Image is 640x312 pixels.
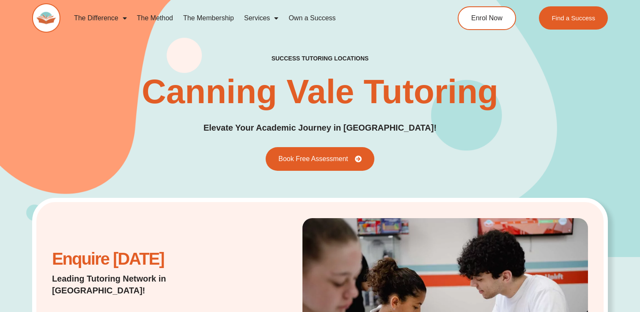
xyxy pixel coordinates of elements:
h1: Canning Vale Tutoring [142,75,498,109]
span: Find a Success [552,15,596,21]
a: Own a Success [283,8,341,28]
a: Enrol Now [458,6,516,30]
h2: Enquire [DATE] [52,254,244,264]
a: Book Free Assessment [266,147,374,171]
h2: success tutoring locations [272,55,369,62]
span: Book Free Assessment [278,156,348,162]
a: The Difference [69,8,132,28]
a: Find a Success [539,6,608,30]
span: Enrol Now [471,15,503,22]
a: The Method [132,8,178,28]
p: Leading Tutoring Network in [GEOGRAPHIC_DATA]! [52,273,244,296]
p: Elevate Your Academic Journey in [GEOGRAPHIC_DATA]! [203,121,437,134]
a: Services [239,8,283,28]
nav: Menu [69,8,425,28]
a: The Membership [178,8,239,28]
